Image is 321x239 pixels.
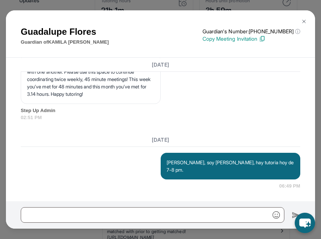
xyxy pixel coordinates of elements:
[295,28,300,35] span: ⓘ
[203,28,300,35] p: Guardian's Number: [PHONE_NUMBER]
[21,61,300,68] h3: [DATE]
[27,61,154,98] p: Hi from Step Up! We are so excited that you are matched with one another. Please use this space t...
[203,35,300,43] p: Copy Meeting Invitation
[301,18,307,24] img: Close Icon
[21,114,300,121] span: 02:51 PM
[272,211,280,219] img: Emoji
[259,36,265,42] img: Copy Icon
[167,159,295,174] p: [PERSON_NAME], soy [PERSON_NAME], hay tutoria hoy de 7-8 pm.
[292,211,300,220] img: Send icon
[279,182,300,190] span: 06:49 PM
[21,25,109,38] h1: Guadalupe Flores
[21,136,300,144] h3: [DATE]
[21,107,300,114] span: Step Up Admin
[21,38,109,46] p: Guardian of KAMILA [PERSON_NAME]
[295,213,315,233] button: chat-button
